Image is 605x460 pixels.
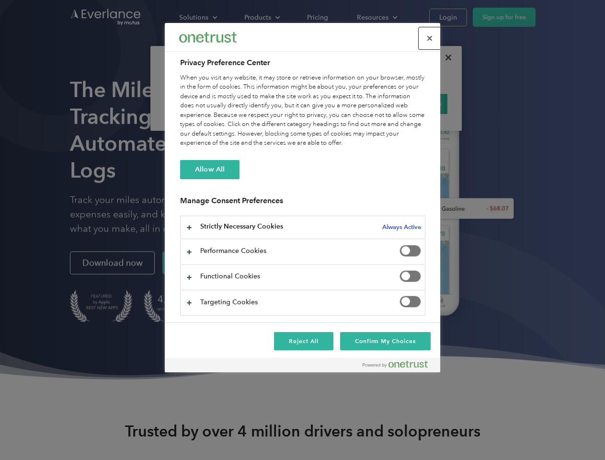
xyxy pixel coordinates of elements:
[340,332,431,350] button: Confirm My Choices
[180,160,240,179] button: Allow All
[165,23,440,372] div: Privacy Preference Center
[419,28,440,49] button: Close
[363,360,428,368] img: Powered by OneTrust Opens in a new Tab
[180,57,425,69] h2: Privacy Preference Center
[179,32,237,42] img: Everlance
[180,73,425,148] div: When you visit any website, it may store or retrieve information on your browser, mostly in the f...
[274,332,333,350] button: Reject All
[363,360,435,372] a: Powered by OneTrust Opens in a new Tab
[165,23,440,372] div: Preference center
[180,196,425,211] h3: Manage Consent Preferences
[179,28,237,47] div: Everlance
